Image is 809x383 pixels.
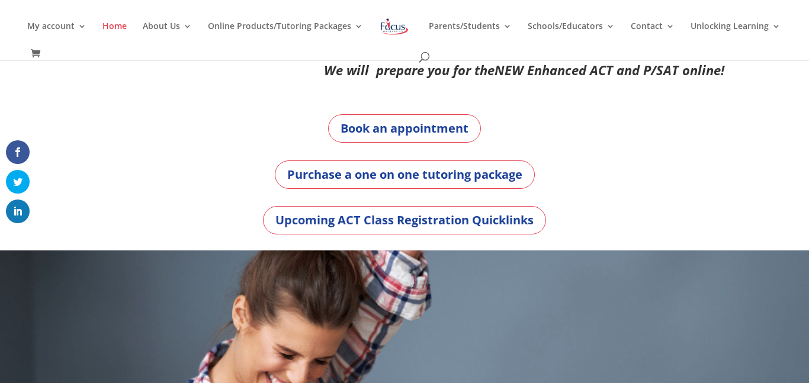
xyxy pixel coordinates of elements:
[208,22,363,50] a: Online Products/Tutoring Packages
[691,22,781,50] a: Unlocking Learning
[263,206,546,234] a: Upcoming ACT Class Registration Quicklinks
[275,160,535,189] a: Purchase a one on one tutoring package
[328,114,481,143] a: Book an appointment
[631,22,675,50] a: Contact
[143,22,192,50] a: About Us
[379,16,410,37] img: Focus on Learning
[495,61,724,79] em: NEW Enhanced ACT and P/SAT online!
[27,22,86,50] a: My account
[324,61,495,79] em: We will prepare you for the
[528,22,615,50] a: Schools/Educators
[102,22,127,50] a: Home
[429,22,512,50] a: Parents/Students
